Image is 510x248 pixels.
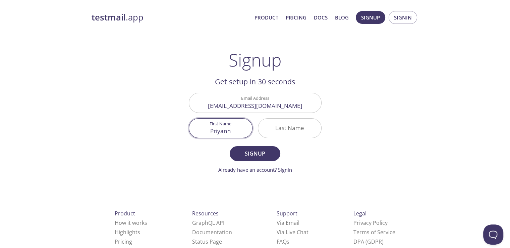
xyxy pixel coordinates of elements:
[192,210,219,217] span: Resources
[287,238,289,245] span: s
[394,13,412,22] span: Signin
[314,13,328,22] a: Docs
[254,13,278,22] a: Product
[229,50,282,70] h1: Signup
[361,13,380,22] span: Signup
[389,11,417,24] button: Signin
[277,229,308,236] a: Via Live Chat
[230,146,280,161] button: Signup
[115,210,135,217] span: Product
[192,229,232,236] a: Documentation
[277,210,297,217] span: Support
[277,219,299,226] a: Via Email
[286,13,306,22] a: Pricing
[189,76,322,87] h2: Get setup in 30 seconds
[277,238,289,245] a: FAQ
[353,229,395,236] a: Terms of Service
[92,12,249,23] a: testmail.app
[192,238,222,245] a: Status Page
[115,219,147,226] a: How it works
[92,11,126,23] strong: testmail
[356,11,385,24] button: Signup
[353,219,388,226] a: Privacy Policy
[192,219,224,226] a: GraphQL API
[335,13,349,22] a: Blog
[483,224,503,245] iframe: Help Scout Beacon - Open
[353,210,366,217] span: Legal
[353,238,384,245] a: DPA (GDPR)
[218,166,292,173] a: Already have an account? Signin
[237,149,273,158] span: Signup
[115,229,140,236] a: Highlights
[115,238,132,245] a: Pricing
